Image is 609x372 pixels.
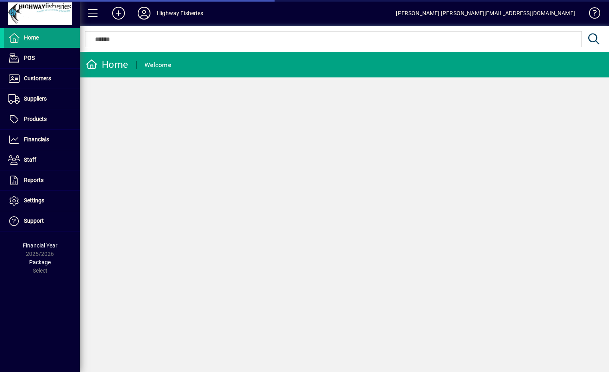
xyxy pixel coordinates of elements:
span: Financial Year [23,242,57,249]
a: Settings [4,191,80,211]
span: Staff [24,156,36,163]
span: Reports [24,177,43,183]
span: Home [24,34,39,41]
div: Highway Fisheries [157,7,203,20]
a: Products [4,109,80,129]
div: [PERSON_NAME] [PERSON_NAME][EMAIL_ADDRESS][DOMAIN_NAME] [396,7,575,20]
a: Suppliers [4,89,80,109]
span: Products [24,116,47,122]
button: Add [106,6,131,20]
div: Welcome [144,59,171,71]
button: Profile [131,6,157,20]
span: Suppliers [24,95,47,102]
span: POS [24,55,35,61]
span: Customers [24,75,51,81]
a: Staff [4,150,80,170]
div: Home [86,58,128,71]
a: POS [4,48,80,68]
a: Financials [4,130,80,150]
span: Package [29,259,51,265]
span: Support [24,218,44,224]
a: Knowledge Base [583,2,599,28]
a: Reports [4,170,80,190]
a: Customers [4,69,80,89]
a: Support [4,211,80,231]
span: Financials [24,136,49,142]
span: Settings [24,197,44,204]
